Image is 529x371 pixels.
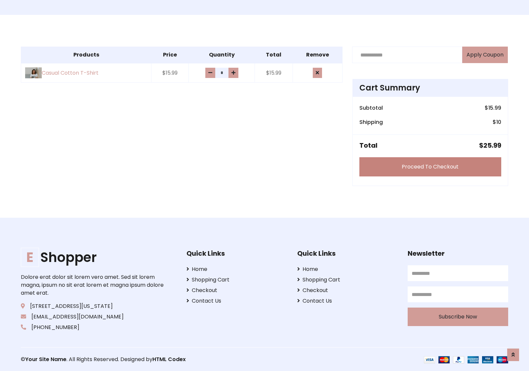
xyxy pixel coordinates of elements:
span: 15.99 [488,104,501,112]
span: 10 [496,118,501,126]
th: Price [151,47,189,63]
p: [STREET_ADDRESS][US_STATE] [21,302,166,310]
h6: Subtotal [359,105,383,111]
a: HTML Codex [152,355,186,363]
a: Shopping Cart [297,276,398,284]
h6: $ [493,119,501,125]
h6: $ [485,105,501,111]
a: Your Site Name [25,355,66,363]
span: E [21,248,39,267]
button: Apply Coupon [462,47,508,63]
h6: Shipping [359,119,383,125]
h5: $ [479,141,501,149]
h5: Quick Links [186,249,287,257]
h1: Shopper [21,249,166,265]
h4: Cart Summary [359,83,501,93]
td: $15.99 [255,63,293,83]
a: Shopping Cart [186,276,287,284]
p: Dolore erat dolor sit lorem vero amet. Sed sit lorem magna, ipsum no sit erat lorem et magna ipsu... [21,273,166,297]
a: Proceed To Checkout [359,157,501,176]
p: [EMAIL_ADDRESS][DOMAIN_NAME] [21,313,166,321]
th: Remove [293,47,342,63]
th: Quantity [189,47,255,63]
a: Casual Cotton T-Shirt [25,67,147,78]
button: Subscribe Now [408,308,508,326]
h5: Newsletter [408,249,508,257]
th: Products [21,47,151,63]
a: Home [297,265,398,273]
p: [PHONE_NUMBER] [21,323,166,331]
a: Checkout [186,286,287,294]
span: 25.99 [483,141,501,150]
h5: Quick Links [297,249,398,257]
a: Contact Us [186,297,287,305]
p: © . All Rights Reserved. Designed by [21,355,264,363]
h5: Total [359,141,378,149]
a: Contact Us [297,297,398,305]
th: Total [255,47,293,63]
a: EShopper [21,249,166,265]
td: $15.99 [151,63,189,83]
a: Home [186,265,287,273]
a: Checkout [297,286,398,294]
